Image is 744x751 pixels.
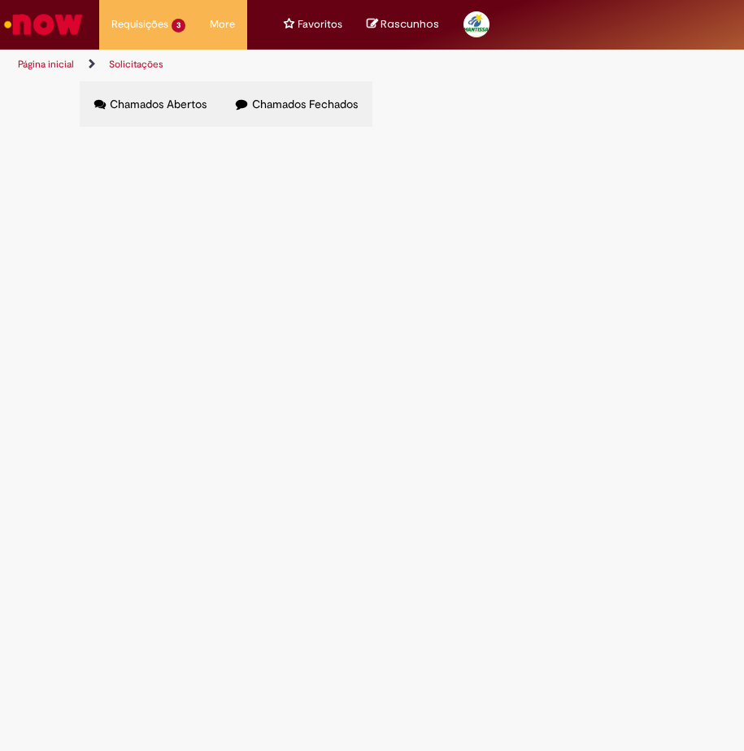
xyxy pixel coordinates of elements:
span: Favoritos [298,16,342,33]
span: Requisições [111,16,168,33]
span: 3 [172,19,185,33]
span: Chamados Fechados [252,97,358,111]
img: ServiceNow [2,8,85,41]
span: Chamados Abertos [110,97,207,111]
a: Página inicial [18,58,74,71]
span: Rascunhos [381,16,439,32]
ul: Trilhas de página [12,50,360,80]
a: No momento, sua lista de rascunhos tem 0 Itens [367,16,439,32]
span: More [210,16,235,33]
a: Solicitações [109,58,163,71]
